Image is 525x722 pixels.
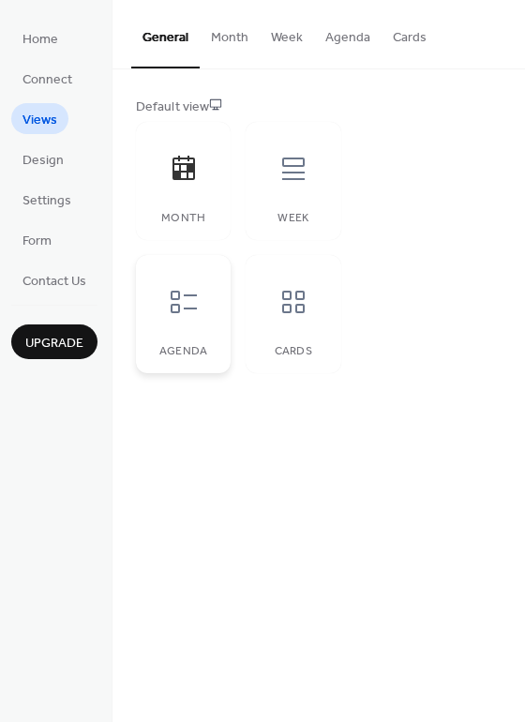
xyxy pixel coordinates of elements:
div: Default view [136,98,498,117]
span: Home [22,30,58,50]
a: Design [11,143,75,174]
a: Settings [11,184,82,215]
button: Upgrade [11,324,97,359]
a: Home [11,23,69,53]
span: Contact Us [22,272,86,292]
div: Cards [264,345,322,358]
span: Connect [22,70,72,90]
span: Design [22,151,64,171]
span: Settings [22,191,71,211]
a: Connect [11,63,83,94]
span: Form [22,232,52,251]
div: Agenda [155,345,212,358]
a: Views [11,103,68,134]
span: Views [22,111,57,130]
div: Month [155,212,212,225]
a: Contact Us [11,264,97,295]
a: Form [11,224,63,255]
span: Upgrade [25,334,83,353]
div: Week [264,212,322,225]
